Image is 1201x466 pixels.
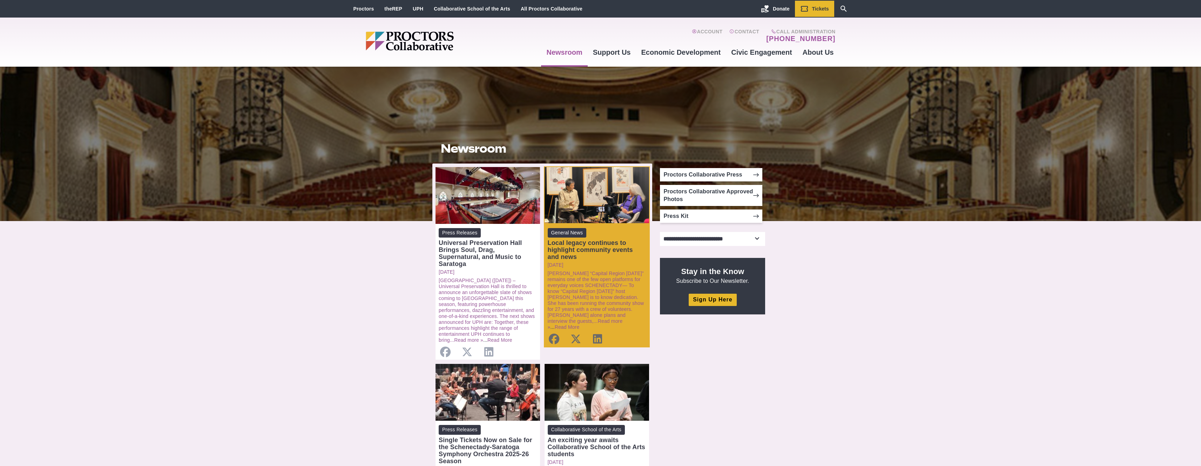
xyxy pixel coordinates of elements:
a: Proctors Collaborative Approved Photos [660,185,762,206]
a: Donate [756,1,795,17]
span: Press Releases [439,228,481,238]
h1: Newsroom [441,142,644,155]
span: Collaborative School of the Arts [548,425,625,434]
a: [PERSON_NAME] “Capital Region [DATE]” remains one of the few open platforms for everyday voices S... [548,271,644,324]
span: General News [548,228,587,238]
a: All Proctors Collaborative [521,6,582,12]
select: Select category [660,232,765,246]
img: Proctors logo [366,32,508,51]
p: Subscribe to Our Newsletter. [668,266,757,285]
a: About Us [797,43,839,62]
span: Call Administration [764,29,835,34]
a: Proctors [353,6,374,12]
a: [DATE] [439,269,537,275]
div: Single Tickets Now on Sale for the Schenectady-Saratoga Symphony Orchestra 2025-26 Season [439,437,537,465]
div: Universal Preservation Hall Brings Soul, Drag, Supernatural, and Music to Saratoga [439,239,537,267]
a: Support Us [588,43,636,62]
a: Proctors Collaborative Press [660,168,762,181]
a: [DATE] [548,262,646,268]
div: An exciting year awaits Collaborative School of the Arts students [548,437,646,458]
a: Contact [729,29,759,43]
a: Read more » [548,318,623,330]
a: UPH [413,6,423,12]
span: Tickets [812,6,829,12]
div: Local legacy continues to highlight community events and news [548,239,646,260]
a: Search [834,1,853,17]
a: Account [692,29,722,43]
strong: Stay in the Know [681,267,744,276]
p: ... [439,278,537,343]
a: [PHONE_NUMBER] [766,34,835,43]
span: Donate [773,6,789,12]
a: Sign Up Here [689,294,736,306]
a: Newsroom [541,43,587,62]
a: General News Local legacy continues to highlight community events and news [548,228,646,260]
span: Press Releases [439,425,481,434]
a: Collaborative School of the Arts An exciting year awaits Collaborative School of the Arts students [548,425,646,457]
a: Read more » [454,337,483,343]
a: Press Kit [660,209,762,223]
a: theREP [384,6,402,12]
a: Tickets [795,1,834,17]
a: [GEOGRAPHIC_DATA] ([DATE]) – Universal Preservation Hall is thrilled to announce an unforgettable... [439,278,535,343]
a: Press Releases Single Tickets Now on Sale for the Schenectady-Saratoga Symphony Orchestra 2025-26... [439,425,537,464]
a: Read More [487,337,512,343]
p: ... [548,271,646,330]
a: Read More [555,324,580,330]
a: Collaborative School of the Arts [434,6,510,12]
a: [DATE] [548,459,646,465]
a: Civic Engagement [726,43,797,62]
a: Economic Development [636,43,726,62]
a: Press Releases Universal Preservation Hall Brings Soul, Drag, Supernatural, and Music to Saratoga [439,228,537,267]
